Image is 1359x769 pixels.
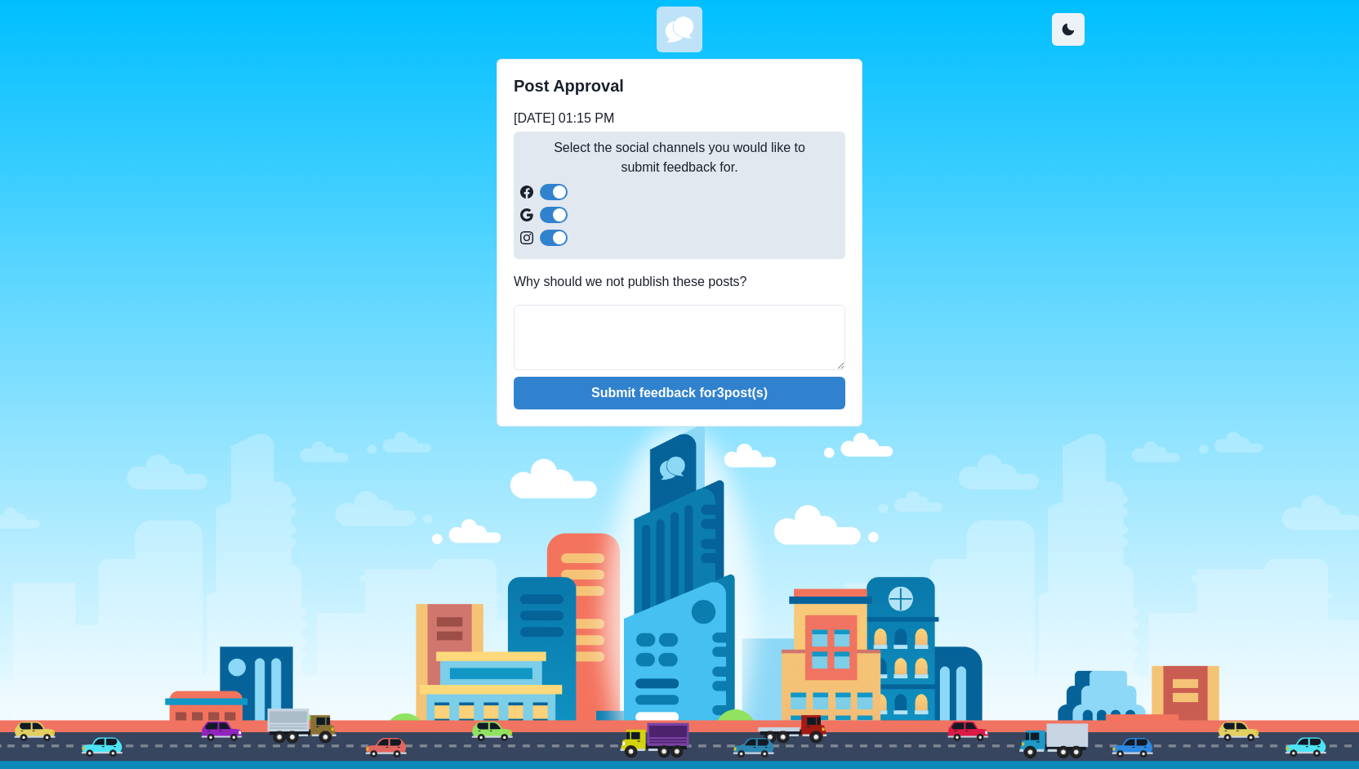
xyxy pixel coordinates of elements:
p: Select the social channels you would like to submit feedback for. [520,138,839,177]
h2: Post Approval [514,76,845,96]
p: [DATE] 01:15 PM [514,109,845,128]
button: Submit feedback for3post(s) [514,377,845,409]
button: Toggle Mode [1052,13,1085,46]
img: u8dYElcwoIgCIIgCIIgCIIgCIIgCIIgCIIgCIIgCIIgCIIgCIIgCIIgCIIgCIIgCIKgBfgfhTKg+uHK8RYAAAAASUVORK5CYII= [660,10,699,49]
p: Why should we not publish these posts? [514,272,845,292]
